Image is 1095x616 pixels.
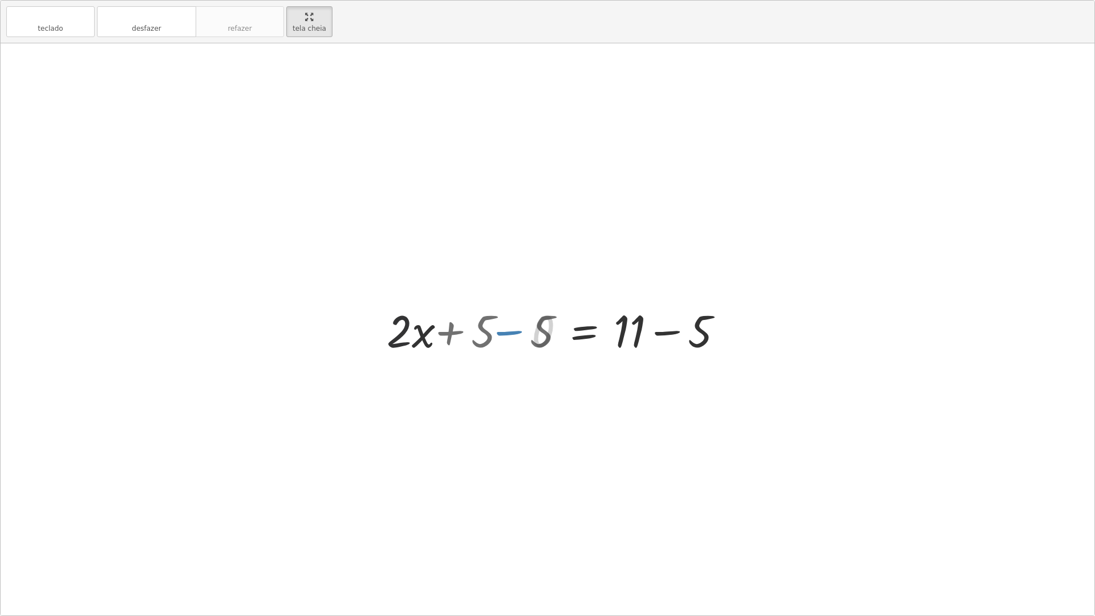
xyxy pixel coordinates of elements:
[103,11,190,22] font: desfazer
[6,6,95,37] button: tecladoteclado
[286,6,332,37] button: tela cheia
[202,11,278,22] font: refazer
[97,6,196,37] button: desfazerdesfazer
[38,25,63,33] font: teclado
[228,25,252,33] font: refazer
[13,11,88,22] font: teclado
[132,25,161,33] font: desfazer
[196,6,284,37] button: refazerrefazer
[293,25,326,33] font: tela cheia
